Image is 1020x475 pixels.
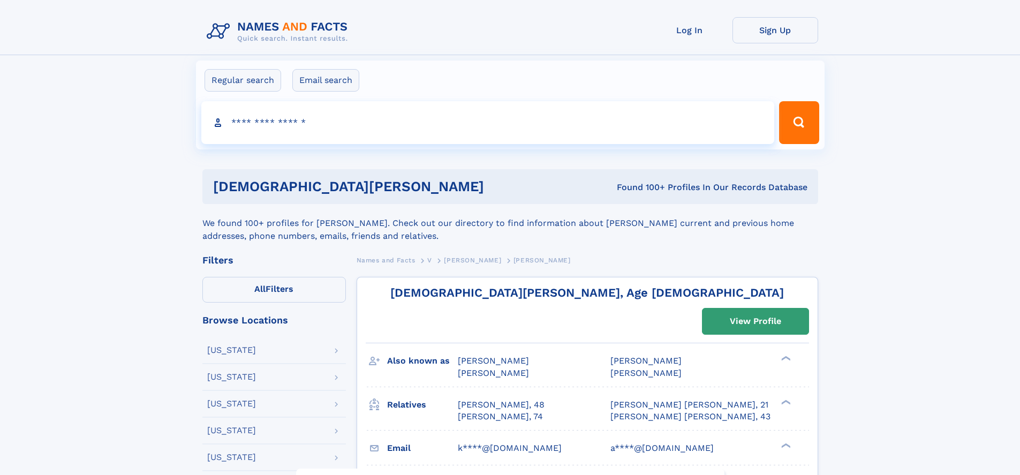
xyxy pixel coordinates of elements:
[458,399,545,411] a: [PERSON_NAME], 48
[610,411,770,423] a: [PERSON_NAME] [PERSON_NAME], 43
[254,284,266,294] span: All
[550,182,807,193] div: Found 100+ Profiles In Our Records Database
[207,346,256,355] div: [US_STATE]
[427,253,432,267] a: V
[207,373,256,381] div: [US_STATE]
[444,257,501,264] span: [PERSON_NAME]
[702,308,809,334] a: View Profile
[610,399,768,411] a: [PERSON_NAME] [PERSON_NAME], 21
[207,426,256,435] div: [US_STATE]
[732,17,818,43] a: Sign Up
[390,286,784,299] a: [DEMOGRAPHIC_DATA][PERSON_NAME], Age [DEMOGRAPHIC_DATA]
[387,439,458,457] h3: Email
[458,356,529,366] span: [PERSON_NAME]
[779,355,791,362] div: ❯
[207,399,256,408] div: [US_STATE]
[610,356,682,366] span: [PERSON_NAME]
[779,101,819,144] button: Search Button
[202,277,346,303] label: Filters
[513,257,571,264] span: [PERSON_NAME]
[213,180,550,193] h1: [DEMOGRAPHIC_DATA][PERSON_NAME]
[779,442,791,449] div: ❯
[205,69,281,92] label: Regular search
[387,396,458,414] h3: Relatives
[444,253,501,267] a: [PERSON_NAME]
[202,17,357,46] img: Logo Names and Facts
[387,352,458,370] h3: Also known as
[292,69,359,92] label: Email search
[202,315,346,325] div: Browse Locations
[647,17,732,43] a: Log In
[201,101,775,144] input: search input
[779,398,791,405] div: ❯
[458,368,529,378] span: [PERSON_NAME]
[427,257,432,264] span: V
[357,253,415,267] a: Names and Facts
[202,204,818,243] div: We found 100+ profiles for [PERSON_NAME]. Check out our directory to find information about [PERS...
[202,255,346,265] div: Filters
[207,453,256,462] div: [US_STATE]
[730,309,781,334] div: View Profile
[458,411,543,423] a: [PERSON_NAME], 74
[610,368,682,378] span: [PERSON_NAME]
